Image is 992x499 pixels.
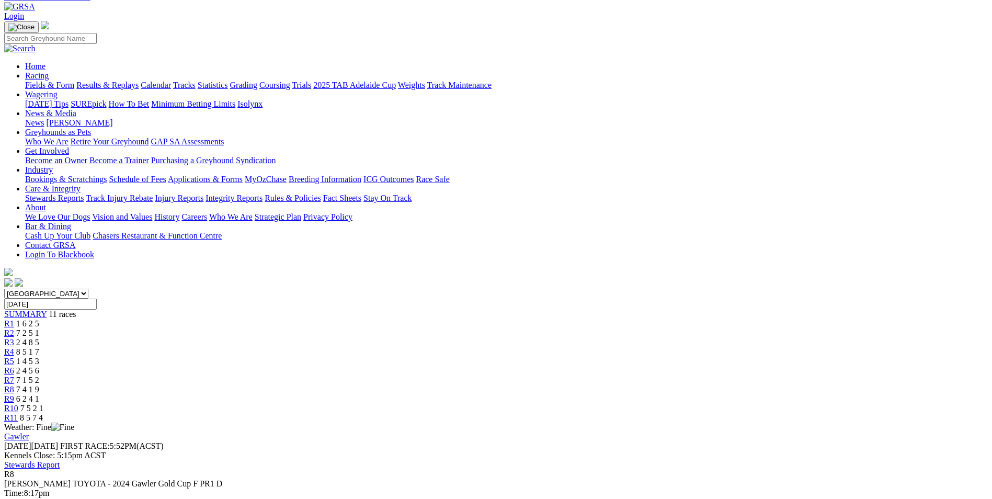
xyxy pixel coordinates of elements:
[4,310,47,319] a: SUMMARY
[89,156,149,165] a: Become a Trainer
[313,81,396,89] a: 2025 TAB Adelaide Cup
[168,175,243,184] a: Applications & Forms
[25,184,81,193] a: Care & Integrity
[4,44,36,53] img: Search
[25,250,94,259] a: Login To Blackbook
[25,146,69,155] a: Get Involved
[4,460,60,469] a: Stewards Report
[245,175,287,184] a: MyOzChase
[25,175,988,184] div: Industry
[16,366,39,375] span: 2 4 5 6
[4,268,13,276] img: logo-grsa-white.png
[4,404,18,413] a: R10
[4,299,97,310] input: Select date
[76,81,139,89] a: Results & Replays
[16,338,39,347] span: 2 4 8 5
[25,81,74,89] a: Fields & Form
[4,376,14,384] a: R7
[292,81,311,89] a: Trials
[16,376,39,384] span: 7 1 5 2
[363,175,414,184] a: ICG Outcomes
[4,347,14,356] a: R4
[60,441,164,450] span: 5:52PM(ACST)
[16,357,39,366] span: 1 4 5 3
[4,451,988,460] div: Kennels Close: 5:15pm ACST
[4,441,58,450] span: [DATE]
[4,489,24,497] span: Time:
[8,23,35,31] img: Close
[86,194,153,202] a: Track Injury Rebate
[4,366,14,375] a: R6
[4,357,14,366] span: R5
[25,231,90,240] a: Cash Up Your Club
[25,99,69,108] a: [DATE] Tips
[151,99,235,108] a: Minimum Betting Limits
[427,81,492,89] a: Track Maintenance
[4,423,74,432] span: Weather: Fine
[25,137,988,146] div: Greyhounds as Pets
[206,194,263,202] a: Integrity Reports
[4,441,31,450] span: [DATE]
[71,137,149,146] a: Retire Your Greyhound
[25,212,988,222] div: About
[16,347,39,356] span: 8 5 1 7
[25,231,988,241] div: Bar & Dining
[25,128,91,137] a: Greyhounds as Pets
[303,212,352,221] a: Privacy Policy
[209,212,253,221] a: Who We Are
[92,212,152,221] a: Vision and Values
[4,319,14,328] a: R1
[155,194,203,202] a: Injury Reports
[25,71,49,80] a: Racing
[16,328,39,337] span: 7 2 5 1
[25,118,44,127] a: News
[4,2,35,12] img: GRSA
[41,21,49,29] img: logo-grsa-white.png
[25,175,107,184] a: Bookings & Scratchings
[4,328,14,337] span: R2
[93,231,222,240] a: Chasers Restaurant & Function Centre
[16,394,39,403] span: 6 2 4 1
[25,109,76,118] a: News & Media
[4,394,14,403] a: R9
[259,81,290,89] a: Coursing
[20,413,43,422] span: 8 5 7 4
[25,156,988,165] div: Get Involved
[237,99,263,108] a: Isolynx
[151,137,224,146] a: GAP SA Assessments
[323,194,361,202] a: Fact Sheets
[4,338,14,347] a: R3
[15,278,23,287] img: twitter.svg
[46,118,112,127] a: [PERSON_NAME]
[25,99,988,109] div: Wagering
[363,194,412,202] a: Stay On Track
[25,137,69,146] a: Who We Are
[255,212,301,221] a: Strategic Plan
[49,310,76,319] span: 11 races
[198,81,228,89] a: Statistics
[25,156,87,165] a: Become an Owner
[141,81,171,89] a: Calendar
[289,175,361,184] a: Breeding Information
[16,385,39,394] span: 7 4 1 9
[25,90,58,99] a: Wagering
[4,385,14,394] a: R8
[236,156,276,165] a: Syndication
[20,404,43,413] span: 7 5 2 1
[4,413,18,422] a: R11
[25,194,988,203] div: Care & Integrity
[60,441,109,450] span: FIRST RACE:
[16,319,39,328] span: 1 6 2 5
[25,241,75,249] a: Contact GRSA
[4,470,14,479] span: R8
